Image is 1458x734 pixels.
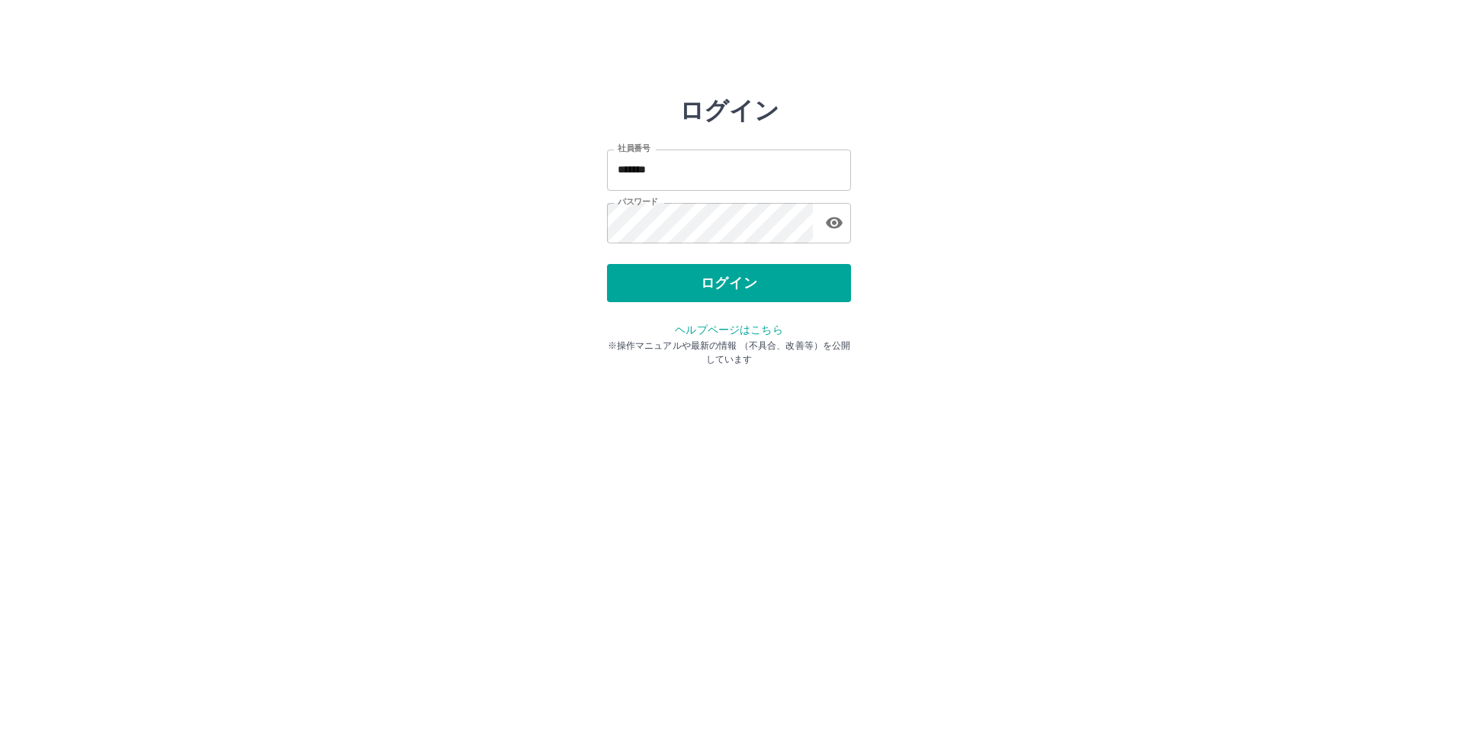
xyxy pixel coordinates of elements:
label: 社員番号 [618,143,650,154]
button: ログイン [607,264,851,302]
a: ヘルプページはこちら [675,324,782,336]
h2: ログイン [679,96,779,125]
label: パスワード [618,196,658,208]
p: ※操作マニュアルや最新の情報 （不具合、改善等）を公開しています [607,339,851,366]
